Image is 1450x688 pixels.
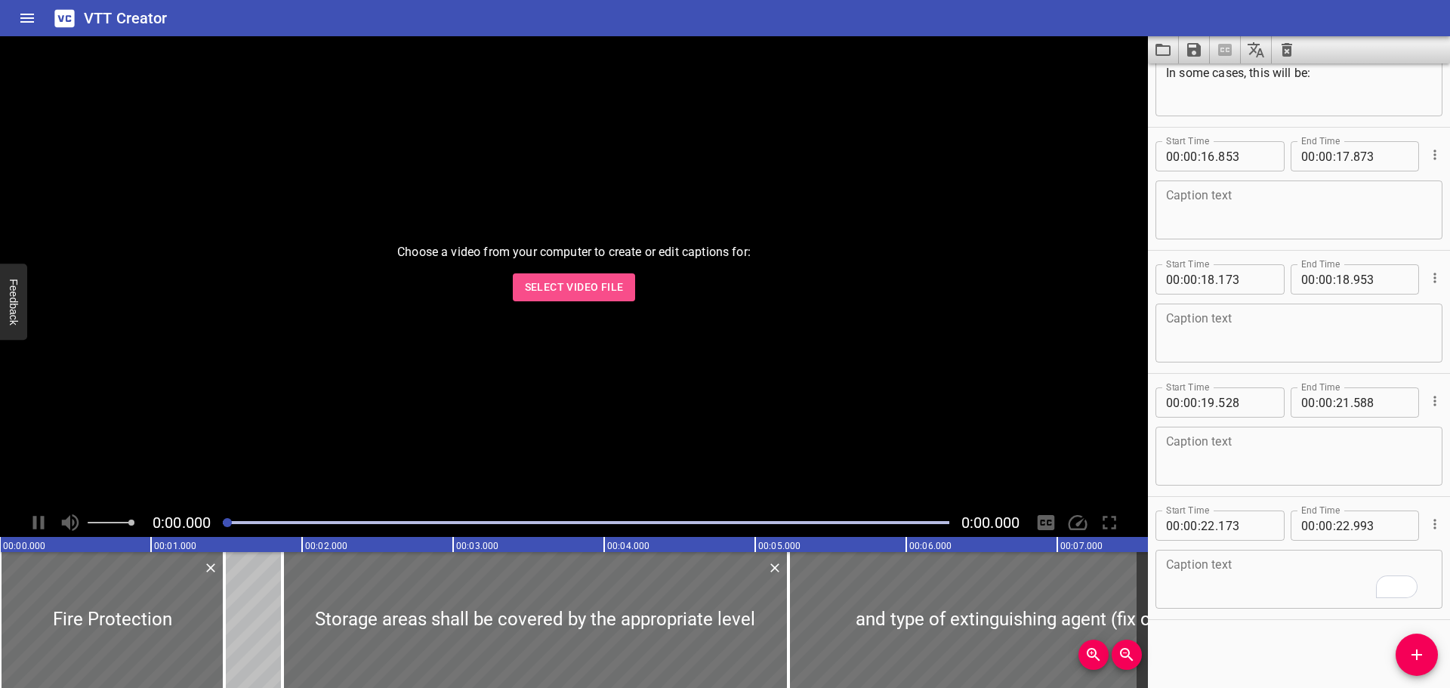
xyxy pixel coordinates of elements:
div: Delete Cue [201,558,218,578]
input: 953 [1353,264,1408,295]
p: Choose a video from your computer to create or edit captions for: [397,243,751,261]
text: 00:04.000 [607,541,649,551]
button: Cue Options [1425,268,1445,288]
div: Cue Options [1425,504,1442,544]
input: 873 [1353,141,1408,171]
button: Delete [765,558,785,578]
input: 22 [1336,511,1350,541]
div: Cue Options [1425,135,1442,174]
button: Cue Options [1425,145,1445,165]
svg: Clear captions [1278,41,1296,59]
span: . [1350,387,1353,418]
button: Clear captions [1272,36,1302,63]
div: Delete Cue [765,558,782,578]
div: Cue Options [1425,381,1442,421]
svg: Save captions to file [1185,41,1203,59]
span: . [1350,511,1353,541]
span: : [1180,511,1183,541]
span: : [1198,387,1201,418]
span: : [1198,264,1201,295]
span: : [1316,511,1319,541]
input: 18 [1201,264,1215,295]
span: Video Duration [961,514,1020,532]
text: 00:01.000 [154,541,196,551]
input: 17 [1336,141,1350,171]
span: : [1333,264,1336,295]
div: Cue Options [1425,258,1442,298]
span: Current Time [153,514,211,532]
input: 173 [1218,264,1273,295]
input: 00 [1166,141,1180,171]
span: : [1333,387,1336,418]
input: 00 [1183,264,1198,295]
input: 853 [1218,141,1273,171]
input: 588 [1353,387,1408,418]
button: Select Video File [513,273,636,301]
svg: Translate captions [1247,41,1265,59]
input: 16 [1201,141,1215,171]
svg: Load captions from file [1154,41,1172,59]
input: 21 [1336,387,1350,418]
input: 00 [1319,141,1333,171]
input: 528 [1218,387,1273,418]
text: 00:05.000 [758,541,801,551]
span: . [1215,387,1218,418]
span: Select Video File [525,278,624,297]
input: 00 [1183,511,1198,541]
span: . [1215,264,1218,295]
div: Toggle Full Screen [1095,508,1124,537]
span: . [1215,141,1218,171]
input: 00 [1166,387,1180,418]
span: : [1316,141,1319,171]
input: 00 [1301,387,1316,418]
input: 00 [1166,264,1180,295]
button: Cue Options [1425,391,1445,411]
text: 00:07.000 [1060,541,1103,551]
text: 00:02.000 [305,541,347,551]
div: Play progress [223,521,949,524]
button: Add Cue [1396,634,1438,676]
div: Hide/Show Captions [1032,508,1060,537]
span: : [1333,141,1336,171]
span: : [1180,141,1183,171]
span: . [1350,141,1353,171]
text: 00:03.000 [456,541,498,551]
h6: VTT Creator [84,6,168,30]
text: 00:00.000 [3,541,45,551]
input: 00 [1183,387,1198,418]
span: . [1215,511,1218,541]
input: 18 [1336,264,1350,295]
span: : [1198,511,1201,541]
input: 00 [1319,387,1333,418]
button: Zoom In [1078,640,1109,670]
span: : [1180,264,1183,295]
button: Translate captions [1241,36,1272,63]
input: 993 [1353,511,1408,541]
input: 00 [1166,511,1180,541]
input: 22 [1201,511,1215,541]
input: 00 [1301,141,1316,171]
input: 00 [1319,264,1333,295]
div: Playback Speed [1063,508,1092,537]
text: 00:06.000 [909,541,952,551]
span: : [1180,387,1183,418]
span: : [1333,511,1336,541]
button: Zoom Out [1112,640,1142,670]
input: 00 [1183,141,1198,171]
input: 00 [1301,511,1316,541]
span: Select a video in the pane to the left, then you can automatically extract captions. [1210,36,1241,63]
span: : [1316,264,1319,295]
span: : [1198,141,1201,171]
button: Delete [201,558,221,578]
input: 19 [1201,387,1215,418]
textarea: To enrich screen reader interactions, please activate Accessibility in Grammarly extension settings [1166,558,1432,601]
textarea: In some cases, this will be: [1166,66,1432,109]
button: Save captions to file [1179,36,1210,63]
input: 00 [1301,264,1316,295]
input: 173 [1218,511,1273,541]
input: 00 [1319,511,1333,541]
span: . [1350,264,1353,295]
button: Load captions from file [1148,36,1179,63]
button: Cue Options [1425,514,1445,534]
span: : [1316,387,1319,418]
